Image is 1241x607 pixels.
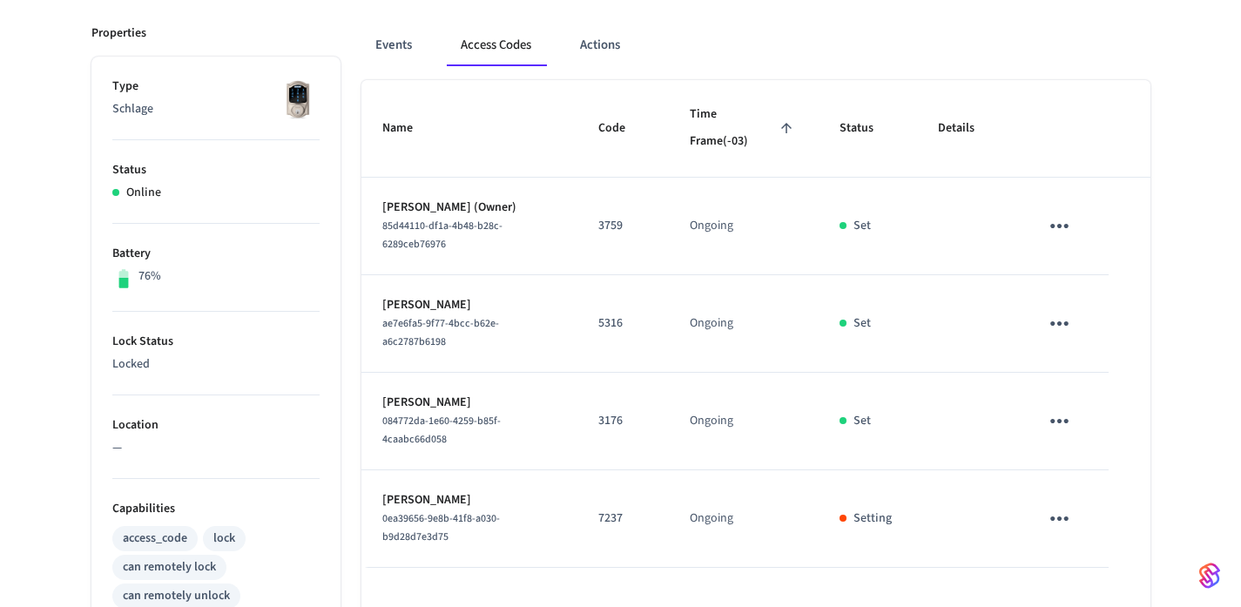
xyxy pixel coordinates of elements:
[112,333,320,351] p: Lock Status
[112,245,320,263] p: Battery
[669,178,819,275] td: Ongoing
[382,414,501,447] span: 084772da-1e60-4259-b85f-4caabc66d058
[112,439,320,457] p: —
[853,509,892,528] p: Setting
[123,587,230,605] div: can remotely unlock
[938,115,997,142] span: Details
[598,217,648,235] p: 3759
[382,316,499,349] span: ae7e6fa5-9f77-4bcc-b62e-a6c2787b6198
[566,24,634,66] button: Actions
[112,500,320,518] p: Capabilities
[853,412,871,430] p: Set
[382,511,500,544] span: 0ea39656-9e8b-41f8-a030-b9d28d7e3d75
[382,491,557,509] p: [PERSON_NAME]
[126,184,161,202] p: Online
[112,416,320,435] p: Location
[382,199,557,217] p: [PERSON_NAME] (Owner)
[447,24,545,66] button: Access Codes
[669,373,819,470] td: Ongoing
[1199,562,1220,590] img: SeamLogoGradient.69752ec5.svg
[669,470,819,568] td: Ongoing
[382,219,502,252] span: 85d44110-df1a-4b48-b28c-6289ceb76976
[123,558,216,577] div: can remotely lock
[853,314,871,333] p: Set
[853,217,871,235] p: Set
[91,24,146,43] p: Properties
[361,24,426,66] button: Events
[112,161,320,179] p: Status
[112,355,320,374] p: Locked
[669,275,819,373] td: Ongoing
[840,115,896,142] span: Status
[598,115,648,142] span: Code
[112,78,320,96] p: Type
[382,296,557,314] p: [PERSON_NAME]
[690,101,798,156] span: Time Frame(-03)
[598,509,648,528] p: 7237
[361,24,1150,66] div: ant example
[123,529,187,548] div: access_code
[276,78,320,121] img: Schlage Sense Smart Deadbolt with Camelot Trim, Front
[598,412,648,430] p: 3176
[382,394,557,412] p: [PERSON_NAME]
[213,529,235,548] div: lock
[138,267,161,286] p: 76%
[598,314,648,333] p: 5316
[361,80,1150,568] table: sticky table
[112,100,320,118] p: Schlage
[382,115,435,142] span: Name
